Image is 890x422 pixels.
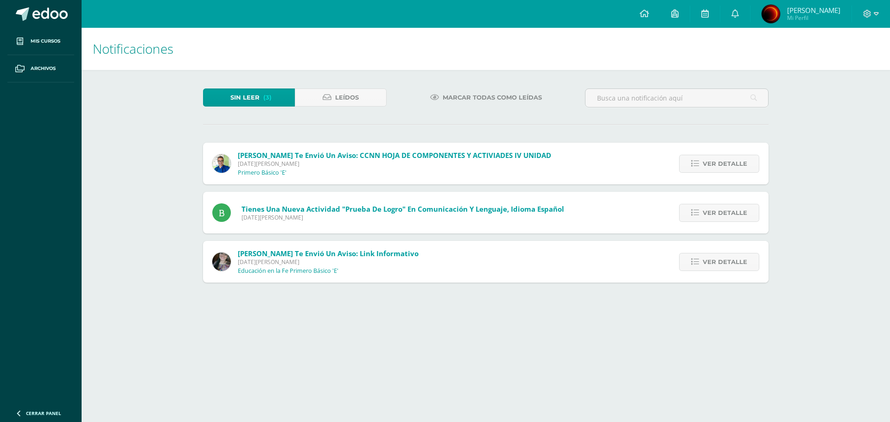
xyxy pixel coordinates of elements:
span: Mis cursos [31,38,60,45]
img: 692ded2a22070436d299c26f70cfa591.png [212,154,231,173]
a: Leídos [295,88,387,107]
span: Notificaciones [93,40,173,57]
span: Marcar todas como leídas [443,89,542,106]
span: [PERSON_NAME] [787,6,840,15]
a: Marcar todas como leídas [419,88,553,107]
span: [DATE][PERSON_NAME] [238,160,551,168]
span: Mi Perfil [787,14,840,22]
span: Ver detalle [703,155,747,172]
p: Primero Básico 'E' [238,169,286,176]
p: Educación en la Fe Primero Básico 'E' [238,267,338,275]
a: Mis cursos [7,28,74,55]
a: Sin leer(3) [203,88,295,107]
span: Ver detalle [703,204,747,221]
span: Ver detalle [703,253,747,271]
span: Archivos [31,65,56,72]
img: 356f35e1342121e0f3f79114633ea786.png [762,5,780,23]
span: [PERSON_NAME] te envió un aviso: CCNN HOJA DE COMPONENTES Y ACTIVIADES IV UNIDAD [238,151,551,160]
span: Leídos [335,89,359,106]
img: 8322e32a4062cfa8b237c59eedf4f548.png [212,252,231,271]
span: [DATE][PERSON_NAME] [238,258,419,266]
span: (3) [263,89,272,106]
span: Tienes una nueva actividad "Prueba de logro" En Comunicación y Lenguaje, Idioma Español [242,204,564,214]
span: [DATE][PERSON_NAME] [242,214,564,221]
span: Cerrar panel [26,410,61,416]
input: Busca una notificación aquí [585,89,768,107]
span: [PERSON_NAME] te envió un aviso: Link Informativo [238,249,419,258]
span: Sin leer [230,89,260,106]
a: Archivos [7,55,74,82]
